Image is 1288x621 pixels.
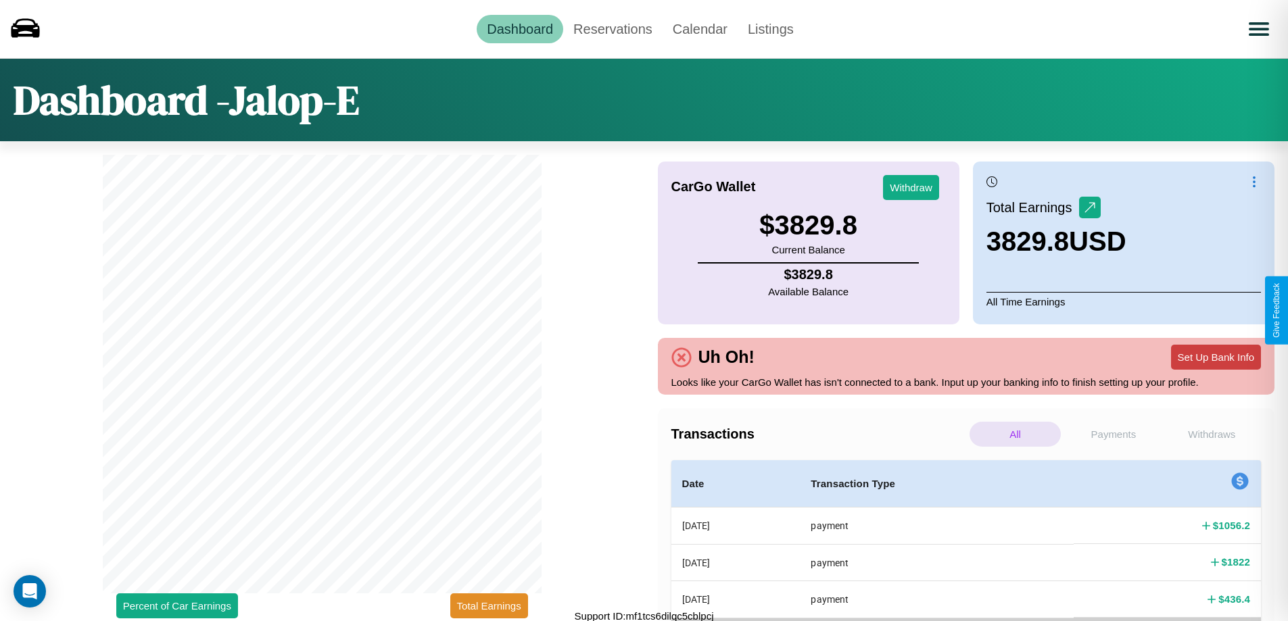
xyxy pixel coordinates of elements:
[671,507,801,545] th: [DATE]
[663,15,738,43] a: Calendar
[563,15,663,43] a: Reservations
[671,373,1262,391] p: Looks like your CarGo Wallet has isn't connected to a bank. Input up your banking info to finish ...
[14,72,359,128] h1: Dashboard - Jalop-E
[1218,592,1250,606] h4: $ 436.4
[986,195,1079,220] p: Total Earnings
[1272,283,1281,338] div: Give Feedback
[811,476,1063,492] h4: Transaction Type
[671,179,756,195] h4: CarGo Wallet
[1222,555,1250,569] h4: $ 1822
[883,175,939,200] button: Withdraw
[768,282,849,301] p: Available Balance
[986,292,1261,311] p: All Time Earnings
[759,241,857,259] p: Current Balance
[14,575,46,607] div: Open Intercom Messenger
[671,426,966,442] h4: Transactions
[970,422,1061,447] p: All
[738,15,804,43] a: Listings
[800,507,1074,545] th: payment
[692,347,761,367] h4: Uh Oh!
[1171,345,1261,370] button: Set Up Bank Info
[759,210,857,241] h3: $ 3829.8
[116,593,238,618] button: Percent of Car Earnings
[671,544,801,580] th: [DATE]
[1240,10,1278,48] button: Open menu
[477,15,563,43] a: Dashboard
[1213,518,1250,532] h4: $ 1056.2
[986,226,1126,257] h3: 3829.8 USD
[1166,422,1258,447] p: Withdraws
[800,581,1074,618] th: payment
[671,581,801,618] th: [DATE]
[800,544,1074,580] th: payment
[450,593,528,618] button: Total Earnings
[768,267,849,282] h4: $ 3829.8
[1068,422,1159,447] p: Payments
[682,476,790,492] h4: Date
